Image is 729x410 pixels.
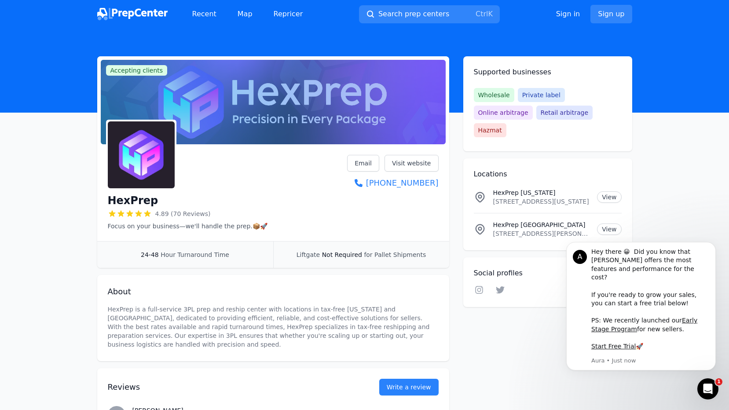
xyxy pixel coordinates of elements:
span: Not Required [322,251,362,258]
span: Private label [518,88,565,102]
h1: HexPrep [108,194,158,208]
h2: Social profiles [474,268,622,278]
p: HexPrep [US_STATE] [493,188,590,197]
span: Retail arbitrage [536,106,593,120]
a: Repricer [267,5,310,23]
iframe: Intercom notifications message [553,237,729,386]
kbd: K [488,10,493,18]
span: Wholesale [474,88,514,102]
iframe: Intercom live chat [697,378,718,399]
span: Hazmat [474,123,506,137]
h2: Reviews [108,381,351,393]
img: HexPrep [108,121,175,188]
p: Focus on your business—we'll handle the prep.📦🚀 [108,222,267,231]
a: Sign in [556,9,580,19]
button: Search prep centersCtrlK [359,5,500,23]
p: [STREET_ADDRESS][PERSON_NAME][US_STATE] [493,229,590,238]
span: 4.89 (70 Reviews) [155,209,211,218]
a: [PHONE_NUMBER] [347,177,438,189]
h2: About [108,286,439,298]
span: for Pallet Shipments [364,251,426,258]
p: [STREET_ADDRESS][US_STATE] [493,197,590,206]
h2: Supported businesses [474,67,622,77]
span: Online arbitrage [474,106,533,120]
a: Sign up [590,5,632,23]
p: HexPrep [GEOGRAPHIC_DATA] [493,220,590,229]
h2: Locations [474,169,622,179]
span: 1 [715,378,722,385]
a: View [597,223,621,235]
kbd: Ctrl [476,10,488,18]
span: 24-48 [141,251,159,258]
span: Liftgate [297,251,320,258]
span: Accepting clients [106,65,168,76]
span: Hour Turnaround Time [161,251,229,258]
p: HexPrep is a full-service 3PL prep and reship center with locations in tax-free [US_STATE] and [G... [108,305,439,349]
a: Recent [185,5,223,23]
span: Search prep centers [378,9,449,19]
a: Map [231,5,260,23]
a: Write a review [379,379,439,395]
a: Visit website [385,155,439,172]
img: PrepCenter [97,8,168,20]
a: View [597,191,621,203]
a: Email [347,155,379,172]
